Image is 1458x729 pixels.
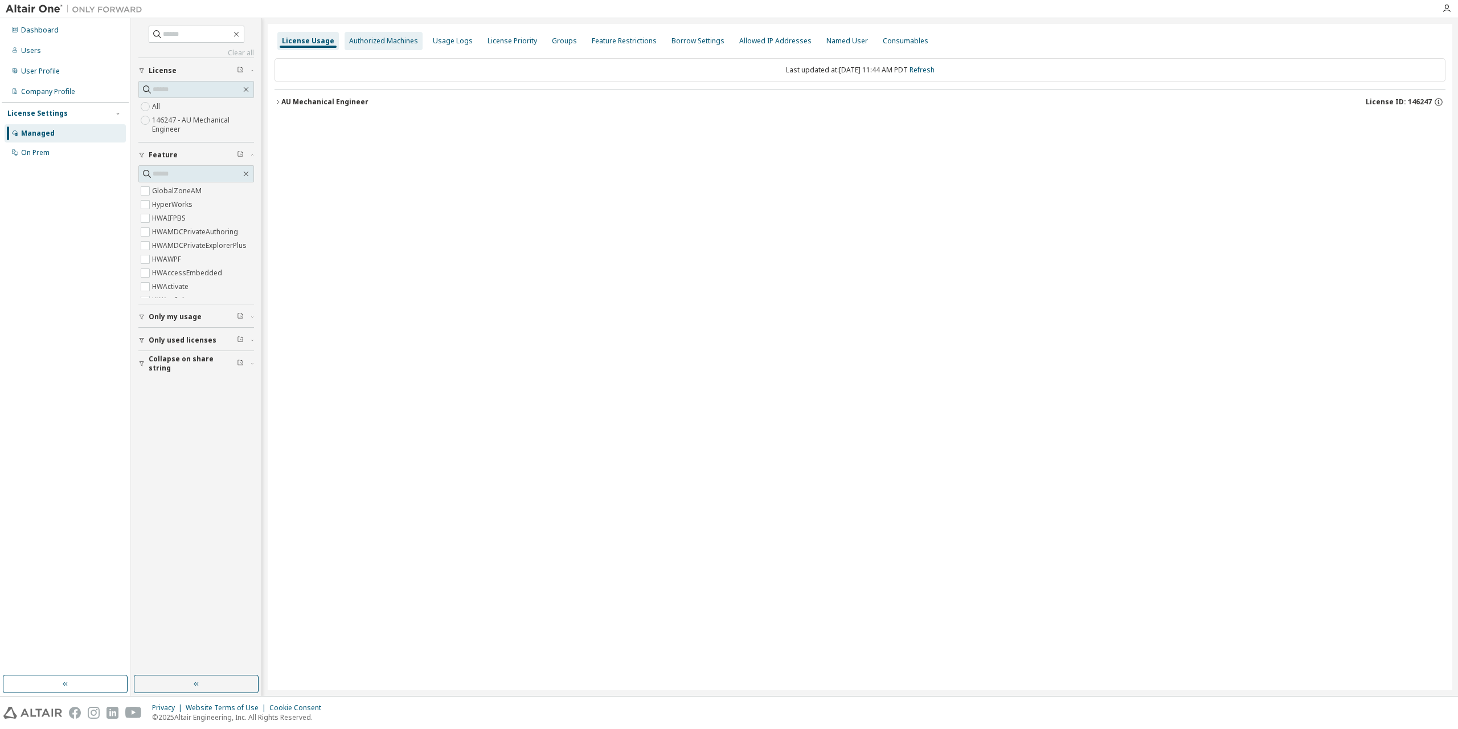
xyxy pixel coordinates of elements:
img: Altair One [6,3,148,15]
label: 146247 - AU Mechanical Engineer [152,113,254,136]
div: Authorized Machines [349,36,418,46]
div: Company Profile [21,87,75,96]
img: linkedin.svg [107,707,118,719]
label: HWAMDCPrivateExplorerPlus [152,239,249,252]
label: HWAIFPBS [152,211,188,225]
div: Dashboard [21,26,59,35]
span: Only my usage [149,312,202,321]
button: AU Mechanical EngineerLicense ID: 146247 [275,89,1445,115]
div: User Profile [21,67,60,76]
p: © 2025 Altair Engineering, Inc. All Rights Reserved. [152,712,328,722]
a: Clear all [138,48,254,58]
span: Feature [149,150,178,160]
button: Only my usage [138,304,254,329]
button: Feature [138,142,254,168]
span: Clear filter [237,66,244,75]
div: Groups [552,36,577,46]
div: Managed [21,129,55,138]
label: HWAccessEmbedded [152,266,224,280]
label: HWActivate [152,280,191,294]
span: Clear filter [237,150,244,160]
label: All [152,100,162,113]
div: License Priority [488,36,537,46]
img: altair_logo.svg [3,707,62,719]
span: License ID: 146247 [1366,97,1432,107]
span: Clear filter [237,336,244,345]
div: Consumables [883,36,928,46]
span: License [149,66,177,75]
div: Website Terms of Use [186,703,269,712]
div: Last updated at: [DATE] 11:44 AM PDT [275,58,1445,82]
button: Only used licenses [138,328,254,353]
label: HWAMDCPrivateAuthoring [152,225,240,239]
img: facebook.svg [69,707,81,719]
a: Refresh [910,65,935,75]
div: Borrow Settings [671,36,724,46]
div: Allowed IP Addresses [739,36,812,46]
label: HWAcufwh [152,294,189,307]
div: Cookie Consent [269,703,328,712]
span: Clear filter [237,312,244,321]
button: License [138,58,254,83]
div: Usage Logs [433,36,473,46]
label: GlobalZoneAM [152,184,204,198]
div: On Prem [21,148,50,157]
img: instagram.svg [88,707,100,719]
div: Privacy [152,703,186,712]
img: youtube.svg [125,707,142,719]
span: Collapse on share string [149,355,237,373]
label: HWAWPF [152,252,183,266]
div: Users [21,46,41,55]
div: License Usage [282,36,334,46]
div: License Settings [7,109,68,118]
div: Named User [826,36,868,46]
span: Clear filter [237,359,244,368]
div: Feature Restrictions [592,36,657,46]
div: AU Mechanical Engineer [281,97,368,107]
button: Collapse on share string [138,351,254,376]
label: HyperWorks [152,198,195,211]
span: Only used licenses [149,336,216,345]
